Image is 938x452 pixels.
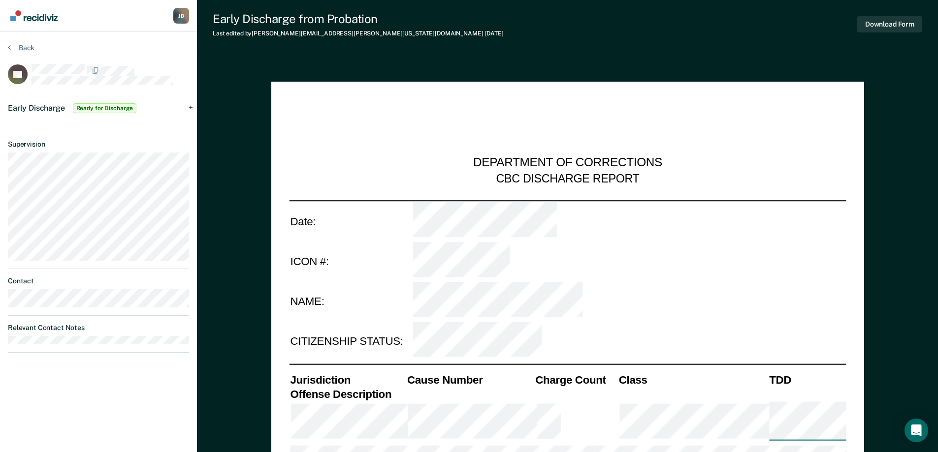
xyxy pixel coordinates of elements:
[289,322,412,362] td: CITIZENSHIP STATUS:
[8,43,34,52] button: Back
[213,12,504,26] div: Early Discharge from Probation
[289,372,406,387] th: Jurisdiction
[73,103,137,113] span: Ready for Discharge
[473,155,662,171] div: DEPARTMENT OF CORRECTIONS
[213,30,504,37] div: Last edited by [PERSON_NAME][EMAIL_ADDRESS][PERSON_NAME][US_STATE][DOMAIN_NAME]
[10,10,58,21] img: Recidiviz
[8,277,189,285] dt: Contact
[406,372,534,387] th: Cause Number
[289,200,412,241] td: Date:
[485,30,504,37] span: [DATE]
[617,372,768,387] th: Class
[289,281,412,322] td: NAME:
[905,419,928,442] div: Open Intercom Messenger
[768,372,846,387] th: TDD
[8,103,65,113] span: Early Discharge
[496,171,639,186] div: CBC DISCHARGE REPORT
[857,16,922,32] button: Download Form
[8,324,189,332] dt: Relevant Contact Notes
[8,140,189,149] dt: Supervision
[534,372,618,387] th: Charge Count
[289,387,406,401] th: Offense Description
[173,8,189,24] div: J B
[289,241,412,281] td: ICON #:
[173,8,189,24] button: Profile dropdown button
